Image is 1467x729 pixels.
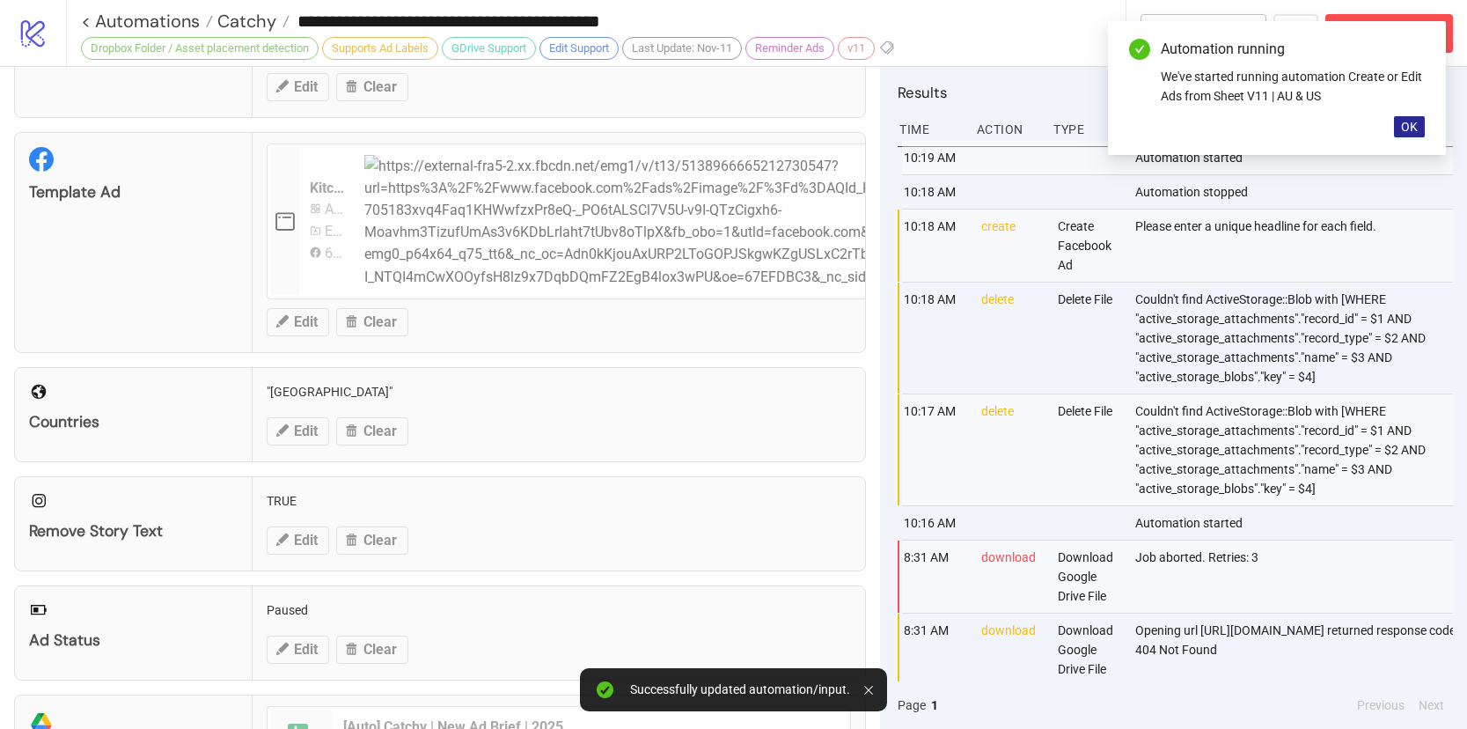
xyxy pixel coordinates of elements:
a: < Automations [81,12,213,30]
div: Action [975,113,1040,146]
span: Catchy [213,10,276,33]
div: Download Google Drive File [1056,614,1121,686]
div: 10:18 AM [902,175,967,209]
div: 10:18 AM [902,210,967,282]
div: Please enter a unique headline for each field. [1133,210,1457,282]
div: Automation stopped [1133,175,1457,209]
div: download [979,541,1045,613]
div: delete [979,394,1045,505]
div: Type [1052,113,1117,146]
a: Catchy [213,12,290,30]
div: 10:16 AM [902,506,967,540]
button: Next [1413,696,1449,715]
div: Couldn't find ActiveStorage::Blob with [WHERE "active_storage_attachments"."record_id" = $1 AND "... [1133,283,1457,394]
div: download [979,614,1045,686]
span: OK [1401,120,1418,134]
span: Page [898,696,926,715]
div: v11 [838,37,875,60]
div: Successfully updated automation/input. [630,682,850,697]
div: Time [898,113,963,146]
div: Supports Ad Labels [322,37,438,60]
div: Reminder Ads [745,37,834,60]
button: ... [1273,14,1318,53]
button: OK [1394,116,1425,137]
button: Previous [1352,696,1410,715]
div: Create Facebook Ad [1056,210,1121,282]
div: GDrive Support [442,37,536,60]
div: Download Google Drive File [1056,541,1121,613]
div: 10:18 AM [902,283,967,394]
div: 10:17 AM [902,394,967,505]
div: 8:31 AM [902,614,967,686]
div: Couldn't find ActiveStorage::Blob with [WHERE "active_storage_attachments"."record_id" = $1 AND "... [1133,394,1457,505]
div: Job aborted. Retries: 3 [1133,541,1457,613]
div: Last Update: Nov-11 [622,37,742,60]
div: create [979,210,1045,282]
button: To Builder [1141,14,1267,53]
div: We've started running automation Create or Edit Ads from Sheet V11 | AU & US [1161,67,1425,106]
div: Opening url [URL][DOMAIN_NAME] returned response code 404 Not Found [1133,614,1457,686]
span: check-circle [1129,39,1150,60]
h2: Results [898,81,1453,104]
div: Automation running [1161,39,1425,60]
div: 10:19 AM [902,141,967,174]
div: delete [979,283,1045,394]
div: Delete File [1056,394,1121,505]
div: Edit Support [539,37,619,60]
div: Dropbox Folder / Asset placement detection [81,37,319,60]
button: 1 [926,696,943,715]
button: Abort Run [1325,14,1453,53]
div: Automation started [1133,506,1457,540]
div: 8:31 AM [902,541,967,613]
div: Delete File [1056,283,1121,394]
